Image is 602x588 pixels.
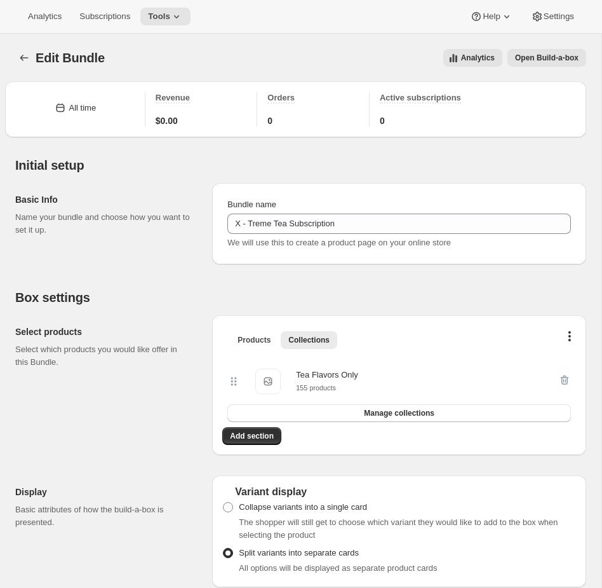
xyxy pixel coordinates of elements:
span: Revenue [156,93,190,102]
span: Tools [148,11,170,22]
span: Bundle name [227,200,276,209]
small: 155 products [296,384,336,392]
span: Products [237,335,271,345]
div: Variant display [222,486,576,498]
button: Bundles [15,49,33,67]
span: Split variants into separate cards [239,548,359,557]
button: Tools [140,8,191,25]
span: Collapse variants into a single card [239,502,367,512]
h2: Initial setup [15,158,586,173]
p: Basic attributes of how the build-a-box is presented. [15,503,192,529]
span: Active subscriptions [380,93,461,102]
span: Analytics [28,11,62,22]
p: Name your bundle and choose how you want to set it up. [15,211,192,236]
span: Add section [230,431,274,441]
span: Edit Bundle [36,51,105,65]
div: All time [69,102,97,114]
span: Settings [544,11,574,22]
input: ie. Smoothie box [227,214,571,234]
button: View links to open the build-a-box on the online store [507,49,586,67]
div: Tea Flavors Only [296,369,358,381]
button: Analytics [20,8,69,25]
button: Settings [523,8,582,25]
span: 0 [267,114,272,127]
h2: Display [15,486,192,498]
span: We will use this to create a product page on your online store [227,238,451,247]
span: All options will be displayed as separate product cards [239,563,437,573]
button: View all analytics related to this specific bundles, within certain timeframes [443,49,502,67]
button: Manage collections [227,404,571,422]
h2: Select products [15,325,192,338]
span: Manage collections [364,408,434,418]
button: Subscriptions [72,8,138,25]
span: Help [483,11,500,22]
button: Help [462,8,520,25]
span: Subscriptions [79,11,130,22]
span: Analytics [461,53,495,63]
span: Open Build-a-box [515,53,579,63]
span: Orders [267,93,295,102]
h2: Basic Info [15,193,192,206]
span: 0 [380,114,385,127]
h2: Box settings [15,290,586,305]
span: Collections [288,335,330,345]
span: The shopper will still get to choose which variant they would like to add to the box when selecti... [239,517,558,540]
span: $0.00 [156,114,178,127]
button: Add section [222,427,281,445]
p: Select which products you would like offer in this Bundle. [15,343,192,369]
